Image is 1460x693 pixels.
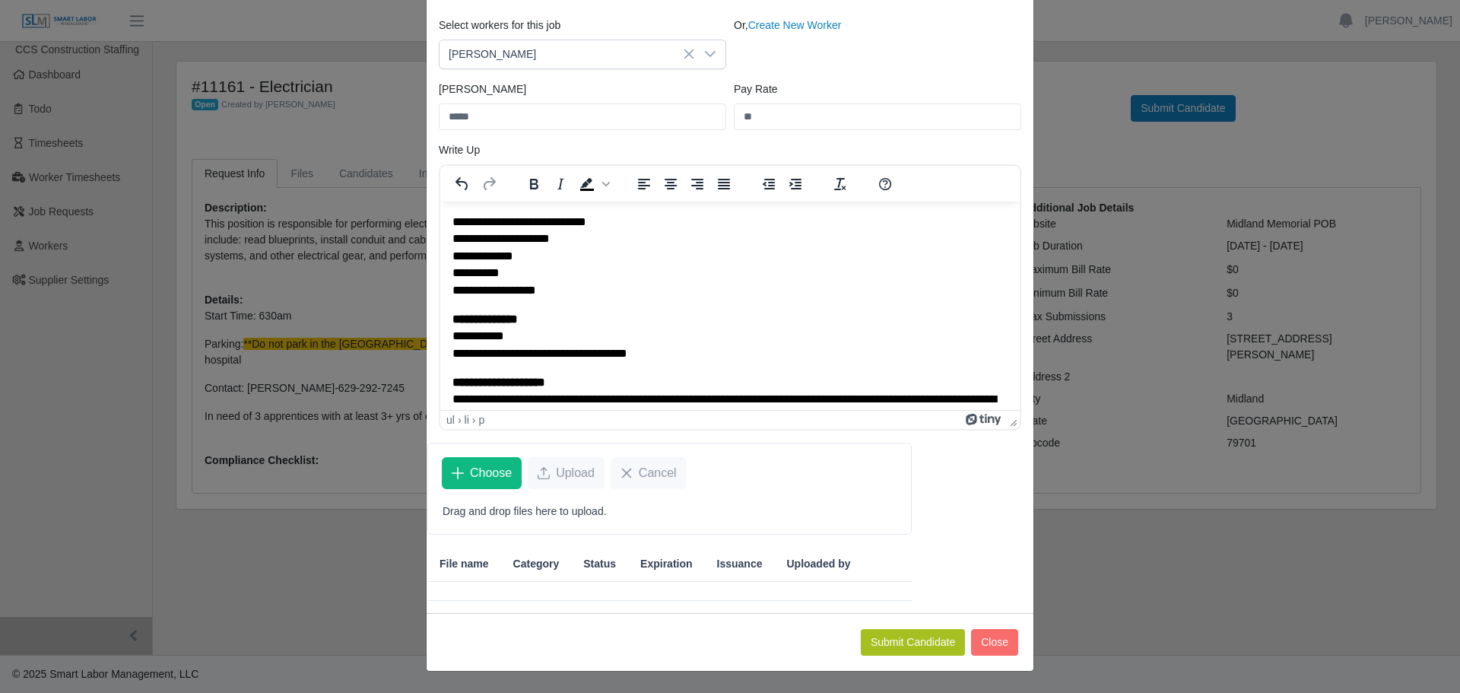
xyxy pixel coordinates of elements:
button: Help [872,173,898,195]
span: File name [440,556,489,572]
div: ul [446,414,455,426]
button: Align left [631,173,657,195]
div: p [478,414,484,426]
div: li [465,414,469,426]
span: Expiration [640,556,692,572]
button: Decrease indent [756,173,782,195]
button: Close [971,629,1018,656]
button: Increase indent [782,173,808,195]
button: Undo [449,173,475,195]
button: Italic [547,173,573,195]
label: [PERSON_NAME] [439,81,526,97]
span: Victor Vasquez [440,40,695,68]
div: Or, [730,17,1025,69]
button: Align center [658,173,684,195]
label: Write Up [439,142,480,158]
a: Powered by Tiny [966,414,1004,426]
button: Choose [442,457,522,489]
button: Justify [711,173,737,195]
span: Choose [470,464,512,482]
button: Bold [521,173,547,195]
div: › [458,414,462,426]
span: Status [583,556,616,572]
div: › [472,414,476,426]
button: Upload [528,457,605,489]
button: Clear formatting [827,173,853,195]
button: Submit Candidate [861,629,965,656]
p: Drag and drop files here to upload. [443,504,897,520]
div: Background color Black [574,173,612,195]
div: Press the Up and Down arrow keys to resize the editor. [1004,411,1020,429]
span: Uploaded by [786,556,850,572]
label: Pay Rate [734,81,778,97]
span: Category [513,556,560,572]
span: Cancel [639,464,677,482]
button: Cancel [611,457,687,489]
span: Upload [556,464,595,482]
button: Align right [684,173,710,195]
span: Issuance [717,556,763,572]
button: Redo [476,173,502,195]
iframe: Rich Text Area [440,202,1020,410]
